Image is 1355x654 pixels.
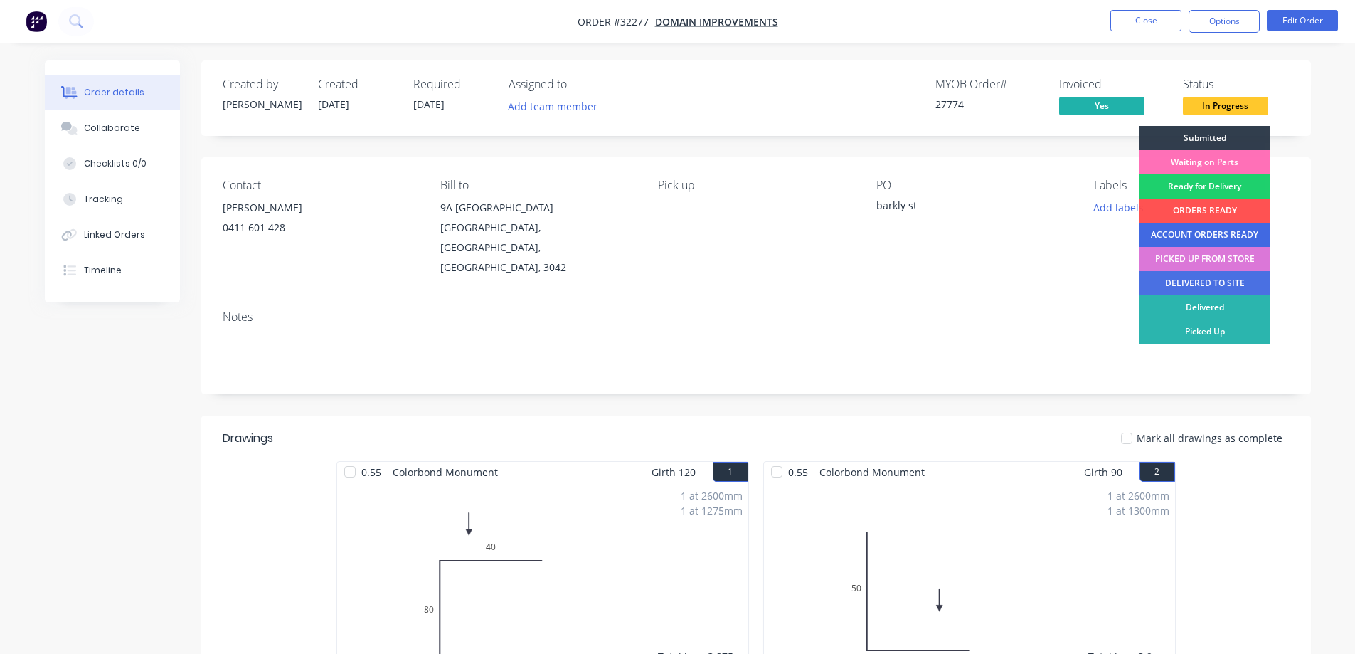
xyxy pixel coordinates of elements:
[658,179,853,192] div: Pick up
[1139,223,1270,247] div: ACCOUNT ORDERS READY
[84,228,145,241] div: Linked Orders
[1059,97,1144,115] span: Yes
[1139,271,1270,295] div: DELIVERED TO SITE
[45,75,180,110] button: Order details
[1139,126,1270,150] div: Submitted
[84,86,144,99] div: Order details
[45,181,180,217] button: Tracking
[1110,10,1181,31] button: Close
[440,198,635,218] div: 9A [GEOGRAPHIC_DATA]
[1183,97,1268,118] button: In Progress
[1139,462,1175,482] button: 2
[440,179,635,192] div: Bill to
[782,462,814,482] span: 0.55
[1139,150,1270,174] div: Waiting on Parts
[681,503,743,518] div: 1 at 1275mm
[1139,295,1270,320] div: Delivered
[655,15,778,28] a: DOMAIN IMPROVEMENTS
[413,97,445,111] span: [DATE]
[578,15,655,28] span: Order #32277 -
[223,97,301,112] div: [PERSON_NAME]
[713,462,748,482] button: 1
[1139,199,1270,223] div: ORDERS READY
[1086,198,1152,217] button: Add labels
[413,78,491,91] div: Required
[814,462,930,482] span: Colorbond Monument
[876,179,1071,192] div: PO
[509,78,651,91] div: Assigned to
[45,253,180,288] button: Timeline
[652,462,696,482] span: Girth 120
[1183,97,1268,115] span: In Progress
[1059,78,1166,91] div: Invoiced
[223,310,1290,324] div: Notes
[45,110,180,146] button: Collaborate
[935,78,1042,91] div: MYOB Order #
[84,193,123,206] div: Tracking
[1107,488,1169,503] div: 1 at 2600mm
[500,97,605,116] button: Add team member
[1084,462,1122,482] span: Girth 90
[1094,179,1289,192] div: Labels
[509,97,605,116] button: Add team member
[45,146,180,181] button: Checklists 0/0
[84,122,140,135] div: Collaborate
[45,217,180,253] button: Linked Orders
[223,218,418,238] div: 0411 601 428
[440,198,635,278] div: 9A [GEOGRAPHIC_DATA][GEOGRAPHIC_DATA], [GEOGRAPHIC_DATA], [GEOGRAPHIC_DATA], 3042
[26,11,47,32] img: Factory
[84,264,122,277] div: Timeline
[935,97,1042,112] div: 27774
[223,430,273,447] div: Drawings
[223,198,418,218] div: [PERSON_NAME]
[876,198,1054,218] div: barkly st
[223,179,418,192] div: Contact
[356,462,387,482] span: 0.55
[1183,78,1290,91] div: Status
[84,157,147,170] div: Checklists 0/0
[440,218,635,278] div: [GEOGRAPHIC_DATA], [GEOGRAPHIC_DATA], [GEOGRAPHIC_DATA], 3042
[1107,503,1169,518] div: 1 at 1300mm
[1139,174,1270,199] div: Ready for Delivery
[318,97,349,111] span: [DATE]
[318,78,396,91] div: Created
[1139,247,1270,271] div: PICKED UP FROM STORE
[223,78,301,91] div: Created by
[387,462,504,482] span: Colorbond Monument
[1267,10,1338,31] button: Edit Order
[681,488,743,503] div: 1 at 2600mm
[1189,10,1260,33] button: Options
[1139,320,1270,344] div: Picked Up
[223,198,418,243] div: [PERSON_NAME]0411 601 428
